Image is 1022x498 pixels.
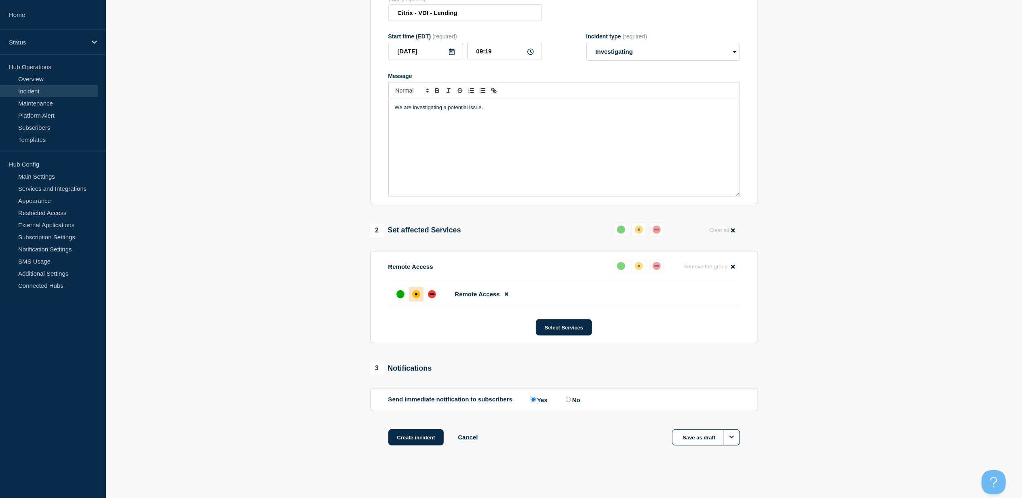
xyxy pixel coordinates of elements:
input: Yes [531,397,536,402]
select: Incident type [586,43,740,61]
input: HH:MM [467,43,542,59]
span: Remove the group [683,264,728,270]
button: up [614,259,628,273]
div: Message [388,73,740,79]
button: Toggle ordered list [466,86,477,95]
div: affected [635,226,643,234]
label: No [564,396,580,403]
p: Remote Access [388,263,433,270]
button: Toggle bulleted list [477,86,488,95]
span: (required) [432,33,457,40]
input: YYYY-MM-DD [388,43,463,59]
button: Toggle strikethrough text [454,86,466,95]
button: affected [632,259,646,273]
button: Save as draft [672,429,740,445]
input: No [566,397,571,402]
span: 3 [370,361,384,375]
div: Set affected Services [370,224,461,237]
button: Remove the group [679,259,740,274]
button: Cancel [458,434,478,441]
p: We are investigating a potential issue. [395,104,733,111]
div: up [617,262,625,270]
button: Toggle italic text [443,86,454,95]
div: Incident type [586,33,740,40]
span: Font size [392,86,432,95]
button: down [649,222,664,237]
p: Send immediate notification to subscribers [388,396,513,403]
div: down [428,290,436,298]
button: down [649,259,664,273]
div: down [653,262,661,270]
button: affected [632,222,646,237]
p: Status [9,39,86,46]
div: up [617,226,625,234]
button: Clear all [704,222,740,238]
button: Create incident [388,429,444,445]
div: affected [412,290,420,298]
label: Yes [529,396,548,403]
div: affected [635,262,643,270]
button: Options [724,429,740,445]
span: (required) [623,33,647,40]
span: Remote Access [455,291,500,298]
button: Toggle link [488,86,499,95]
input: Title [388,4,542,21]
div: Message [389,99,740,196]
iframe: Help Scout Beacon - Open [982,470,1006,494]
div: down [653,226,661,234]
div: Send immediate notification to subscribers [388,396,740,403]
button: Select Services [536,319,592,336]
div: up [396,290,405,298]
button: Toggle bold text [432,86,443,95]
div: Notifications [370,361,432,375]
button: up [614,222,628,237]
span: 2 [370,224,384,237]
div: Start time (EDT) [388,33,542,40]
